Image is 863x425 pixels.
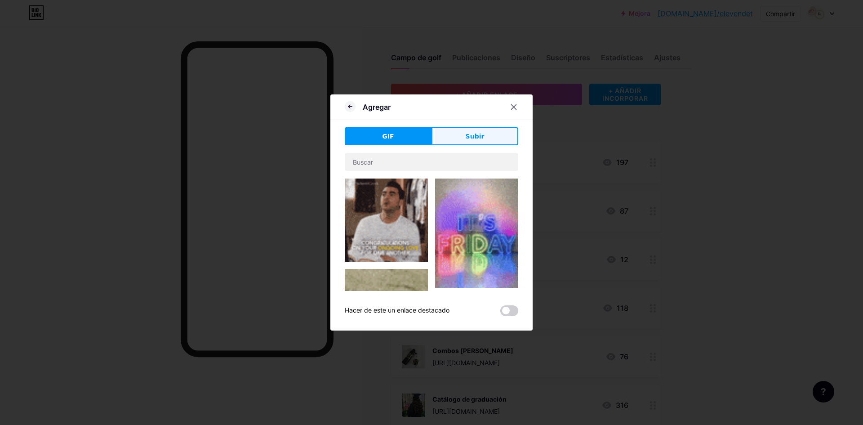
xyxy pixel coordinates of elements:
[345,269,428,417] img: Gihpy
[431,127,518,145] button: Subir
[345,306,449,314] font: Hacer de este un enlace destacado
[466,133,485,140] font: Subir
[345,127,431,145] button: GIF
[435,179,518,288] img: Gihpy
[363,103,391,112] font: Agregar
[345,179,428,262] img: Gihpy
[345,153,518,171] input: Buscar
[382,133,394,140] font: GIF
